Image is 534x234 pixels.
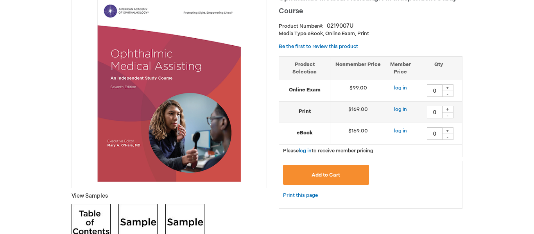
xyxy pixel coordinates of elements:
button: Add to Cart [283,165,369,185]
strong: Media Type: [279,30,308,37]
div: + [442,106,453,113]
td: $169.00 [330,102,386,123]
p: eBook, Online Exam, Print [279,30,462,38]
input: Qty [427,106,443,118]
th: Nonmember Price [330,56,386,80]
div: + [442,127,453,134]
div: + [442,84,453,91]
input: Qty [427,127,443,140]
span: Add to Cart [312,172,340,178]
a: Print this page [283,191,318,200]
div: 0219007U [327,22,353,30]
div: - [442,112,453,118]
a: log in [394,85,407,91]
strong: Online Exam [283,86,326,94]
strong: Print [283,108,326,115]
strong: eBook [283,129,326,137]
strong: Product Number [279,23,324,29]
a: log in [299,148,312,154]
td: $99.00 [330,80,386,102]
div: - [442,134,453,140]
a: log in [394,128,407,134]
th: Product Selection [279,56,330,80]
th: Qty [415,56,462,80]
p: View Samples [72,192,267,200]
th: Member Price [386,56,415,80]
input: Qty [427,84,443,97]
a: log in [394,106,407,113]
td: $169.00 [330,123,386,145]
a: Be the first to review this product [279,43,358,50]
div: - [442,91,453,97]
span: Please to receive member pricing [283,148,373,154]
